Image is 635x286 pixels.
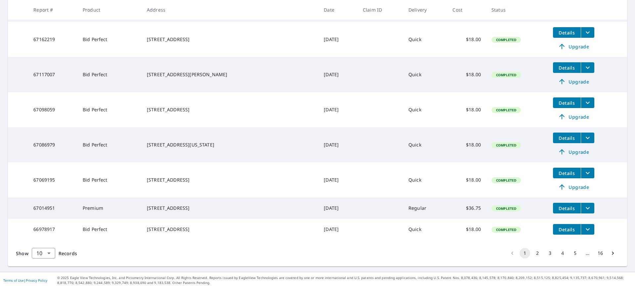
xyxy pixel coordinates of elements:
[553,111,594,122] a: Upgrade
[318,92,358,127] td: [DATE]
[3,278,24,283] a: Terms of Use
[553,182,594,192] a: Upgrade
[28,219,77,240] td: 66978917
[403,127,447,162] td: Quick
[318,57,358,92] td: [DATE]
[403,57,447,92] td: Quick
[545,248,555,258] button: Go to page 3
[77,22,142,57] td: Bid Perfect
[557,170,577,176] span: Details
[28,162,77,198] td: 67069195
[492,227,520,232] span: Completed
[147,177,313,183] div: [STREET_ADDRESS]
[147,142,313,148] div: [STREET_ADDRESS][US_STATE]
[318,198,358,219] td: [DATE]
[147,205,313,211] div: [STREET_ADDRESS]
[557,42,590,50] span: Upgrade
[447,127,486,162] td: $18.00
[553,97,581,108] button: detailsBtn-67098059
[581,203,594,213] button: filesDropdownBtn-67014951
[318,162,358,198] td: [DATE]
[553,76,594,87] a: Upgrade
[28,198,77,219] td: 67014951
[77,92,142,127] td: Bid Perfect
[492,108,520,112] span: Completed
[77,198,142,219] td: Premium
[553,133,581,143] button: detailsBtn-67086979
[403,219,447,240] td: Quick
[28,92,77,127] td: 67098059
[553,146,594,157] a: Upgrade
[447,219,486,240] td: $18.00
[581,224,594,235] button: filesDropdownBtn-66978917
[553,168,581,178] button: detailsBtn-67069195
[32,244,55,262] div: 10
[553,203,581,213] button: detailsBtn-67014951
[557,248,568,258] button: Go to page 4
[608,248,618,258] button: Go to next page
[492,206,520,211] span: Completed
[318,127,358,162] td: [DATE]
[581,168,594,178] button: filesDropdownBtn-67069195
[77,127,142,162] td: Bid Perfect
[403,162,447,198] td: Quick
[582,250,593,257] div: …
[506,248,619,258] nav: pagination navigation
[581,62,594,73] button: filesDropdownBtn-67117007
[557,100,577,106] span: Details
[447,198,486,219] td: $36.75
[447,162,486,198] td: $18.00
[28,127,77,162] td: 67086979
[3,278,47,282] p: |
[147,226,313,233] div: [STREET_ADDRESS]
[403,198,447,219] td: Regular
[557,205,577,211] span: Details
[447,92,486,127] td: $18.00
[557,29,577,36] span: Details
[492,73,520,77] span: Completed
[447,22,486,57] td: $18.00
[581,27,594,38] button: filesDropdownBtn-67162219
[557,183,590,191] span: Upgrade
[553,62,581,73] button: detailsBtn-67117007
[77,162,142,198] td: Bid Perfect
[318,219,358,240] td: [DATE]
[595,248,606,258] button: Go to page 16
[447,57,486,92] td: $18.00
[520,248,530,258] button: page 1
[553,41,594,52] a: Upgrade
[492,37,520,42] span: Completed
[57,275,632,285] p: © 2025 Eagle View Technologies, Inc. and Pictometry International Corp. All Rights Reserved. Repo...
[16,250,28,257] span: Show
[553,27,581,38] button: detailsBtn-67162219
[59,250,77,257] span: Records
[557,113,590,121] span: Upgrade
[581,133,594,143] button: filesDropdownBtn-67086979
[26,278,47,283] a: Privacy Policy
[147,36,313,43] div: [STREET_ADDRESS]
[147,106,313,113] div: [STREET_ADDRESS]
[557,65,577,71] span: Details
[403,92,447,127] td: Quick
[28,22,77,57] td: 67162219
[77,57,142,92] td: Bid Perfect
[403,22,447,57] td: Quick
[553,224,581,235] button: detailsBtn-66978917
[532,248,543,258] button: Go to page 2
[570,248,580,258] button: Go to page 5
[557,135,577,141] span: Details
[492,143,520,147] span: Completed
[28,57,77,92] td: 67117007
[492,178,520,183] span: Completed
[557,78,590,86] span: Upgrade
[32,248,55,258] div: Show 10 records
[557,226,577,233] span: Details
[581,97,594,108] button: filesDropdownBtn-67098059
[557,148,590,156] span: Upgrade
[77,219,142,240] td: Bid Perfect
[318,22,358,57] td: [DATE]
[147,71,313,78] div: [STREET_ADDRESS][PERSON_NAME]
